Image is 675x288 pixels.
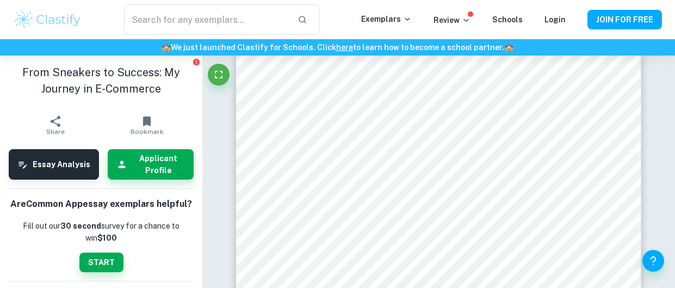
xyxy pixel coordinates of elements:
h6: Applicant Profile [132,152,185,176]
a: here [336,43,353,52]
a: Login [544,15,566,24]
a: Schools [492,15,523,24]
button: Fullscreen [208,64,230,85]
button: Essay Analysis [9,149,99,180]
strong: $100 [97,234,117,242]
h6: Essay Analysis [33,158,90,170]
button: Bookmark [101,110,193,140]
input: Search for any exemplars... [124,4,289,35]
p: Exemplars [361,13,412,25]
span: Bookmark [131,128,164,136]
p: Fill out our survey for a chance to win [9,220,194,244]
button: Help and Feedback [642,250,664,272]
h1: From Sneakers to Success: My Journey in E-Commerce [9,64,194,97]
h6: Are Common App essay exemplars helpful? [10,198,192,211]
button: Share [10,110,101,140]
b: 30 second [60,222,101,230]
span: 🏫 [162,43,171,52]
button: START [79,253,123,272]
img: Clastify logo [13,9,82,30]
button: Report issue [192,58,200,66]
button: Applicant Profile [108,149,194,180]
span: Share [46,128,65,136]
span: 🏫 [504,43,513,52]
button: JOIN FOR FREE [587,10,662,29]
p: Review [434,14,470,26]
h6: We just launched Clastify for Schools. Click to learn how to become a school partner. [2,41,673,53]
